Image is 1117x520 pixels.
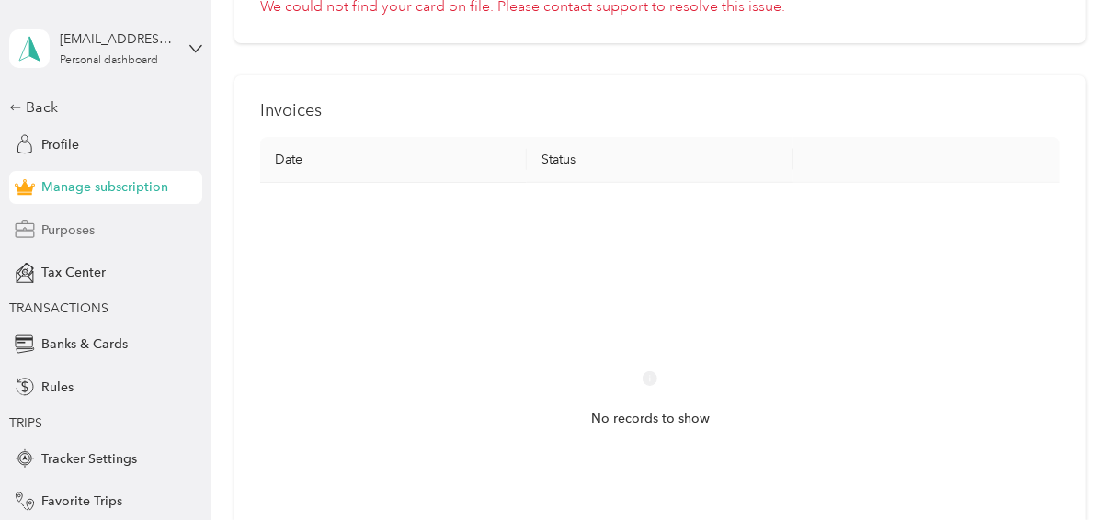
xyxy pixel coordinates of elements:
[41,334,128,354] span: Banks & Cards
[41,263,106,282] span: Tax Center
[260,137,527,183] th: Date
[1014,417,1117,520] iframe: Everlance-gr Chat Button Frame
[60,29,175,49] div: [EMAIL_ADDRESS][DOMAIN_NAME]
[41,135,79,154] span: Profile
[9,96,193,119] div: Back
[41,492,122,511] span: Favorite Trips
[591,409,710,429] span: No records to show
[41,449,137,469] span: Tracker Settings
[60,55,158,66] div: Personal dashboard
[41,220,95,240] span: Purposes
[41,177,168,197] span: Manage subscription
[9,415,42,431] span: TRIPS
[260,101,1060,120] h1: Invoices
[41,378,74,397] span: Rules
[527,137,793,183] th: Status
[9,300,108,316] span: TRANSACTIONS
